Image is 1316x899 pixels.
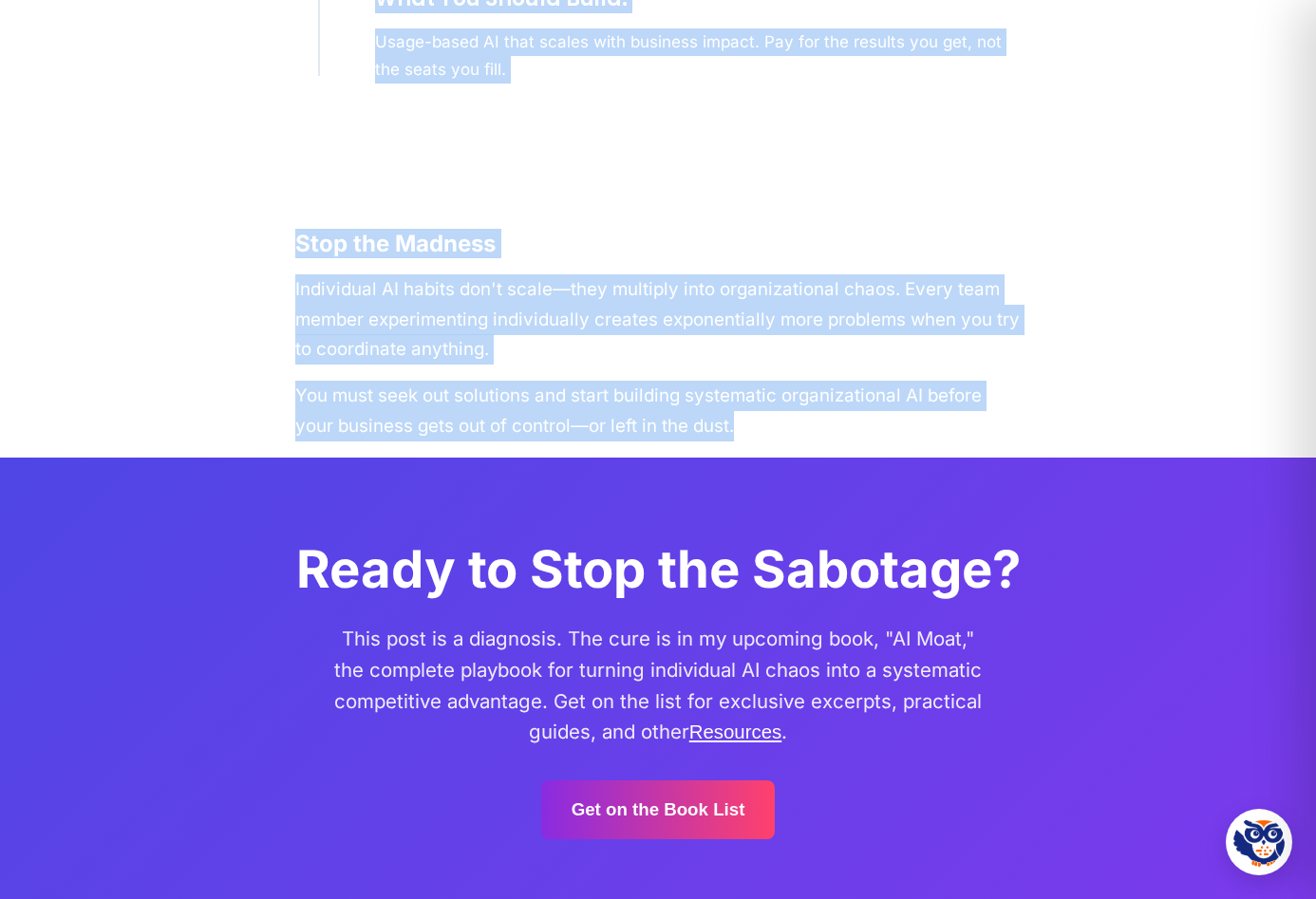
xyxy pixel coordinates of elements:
p: Individual AI habits don't scale—they multiply into organizational chaos. Every team member exper... [295,274,1021,365]
a: Get on the Book List [541,780,776,839]
img: Hootie - PromptOwl AI Assistant [1232,815,1286,869]
h2: Stop the Madness [295,229,1021,258]
a: Resources [689,721,781,742]
p: You must seek out solutions and start building systematic organizational AI before your business ... [295,381,1021,441]
h2: Ready to Stop the Sabotage? [121,538,1195,600]
p: This post is a diagnosis. The cure is in my upcoming book, "AI Moat," the complete playbook for t... [326,624,990,748]
p: Usage-based AI that scales with business impact. Pay for the results you get, not the seats you f... [375,28,1021,84]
